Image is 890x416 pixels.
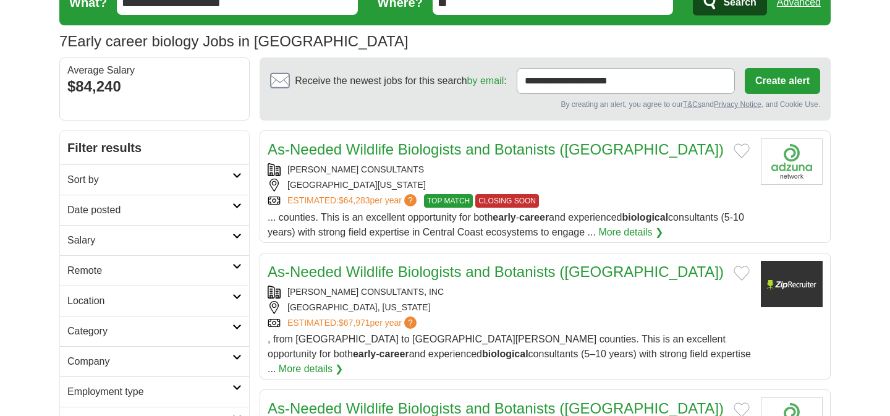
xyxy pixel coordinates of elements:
a: As-Needed Wildlife Biologists and Botanists ([GEOGRAPHIC_DATA]) [268,141,724,158]
a: T&Cs [683,100,701,109]
a: Category [60,316,249,346]
strong: biological [622,212,668,223]
h2: Date posted [67,203,232,218]
span: $67,971 [339,318,370,328]
button: Add to favorite jobs [734,266,750,281]
span: TOP MATCH [424,194,473,208]
img: Company logo [761,138,823,185]
strong: career [379,349,409,359]
span: CLOSING SOON [475,194,539,208]
span: ? [404,316,417,329]
div: [PERSON_NAME] CONSULTANTS, INC [268,286,751,299]
a: Employment type [60,376,249,407]
h2: Company [67,354,232,369]
a: Location [60,286,249,316]
a: ESTIMATED:$67,971per year? [287,316,419,329]
a: Privacy Notice [714,100,761,109]
span: $64,283 [339,195,370,205]
h2: Remote [67,263,232,278]
strong: career [519,212,549,223]
h2: Salary [67,233,232,248]
strong: early [493,212,515,223]
h2: Sort by [67,172,232,187]
h1: Early career biology Jobs in [GEOGRAPHIC_DATA] [59,33,409,49]
div: Average Salary [67,66,242,75]
a: by email [467,75,504,86]
a: ESTIMATED:$64,283per year? [287,194,419,208]
span: , from [GEOGRAPHIC_DATA] to [GEOGRAPHIC_DATA][PERSON_NAME] counties. This is an excellent opportu... [268,334,751,374]
a: Salary [60,225,249,255]
img: Company logo [761,261,823,307]
a: Date posted [60,195,249,225]
a: More details ❯ [598,225,663,240]
span: 7 [59,30,67,53]
h2: Category [67,324,232,339]
button: Add to favorite jobs [734,143,750,158]
div: $84,240 [67,75,242,98]
a: Sort by [60,164,249,195]
strong: early [353,349,376,359]
h2: Employment type [67,384,232,399]
div: [GEOGRAPHIC_DATA], [US_STATE] [268,301,751,314]
div: [GEOGRAPHIC_DATA][US_STATE] [268,179,751,192]
button: Create alert [745,68,820,94]
a: More details ❯ [279,362,344,376]
span: Receive the newest jobs for this search : [295,74,506,88]
a: Remote [60,255,249,286]
h2: Filter results [60,131,249,164]
strong: biological [482,349,528,359]
h2: Location [67,294,232,308]
div: [PERSON_NAME] CONSULTANTS [268,163,751,176]
a: Company [60,346,249,376]
div: By creating an alert, you agree to our and , and Cookie Use. [270,99,820,110]
span: ? [404,194,417,206]
a: As-Needed Wildlife Biologists and Botanists ([GEOGRAPHIC_DATA]) [268,263,724,280]
span: ... counties. This is an excellent opportunity for both - and experienced consultants (5-10 years... [268,212,744,237]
